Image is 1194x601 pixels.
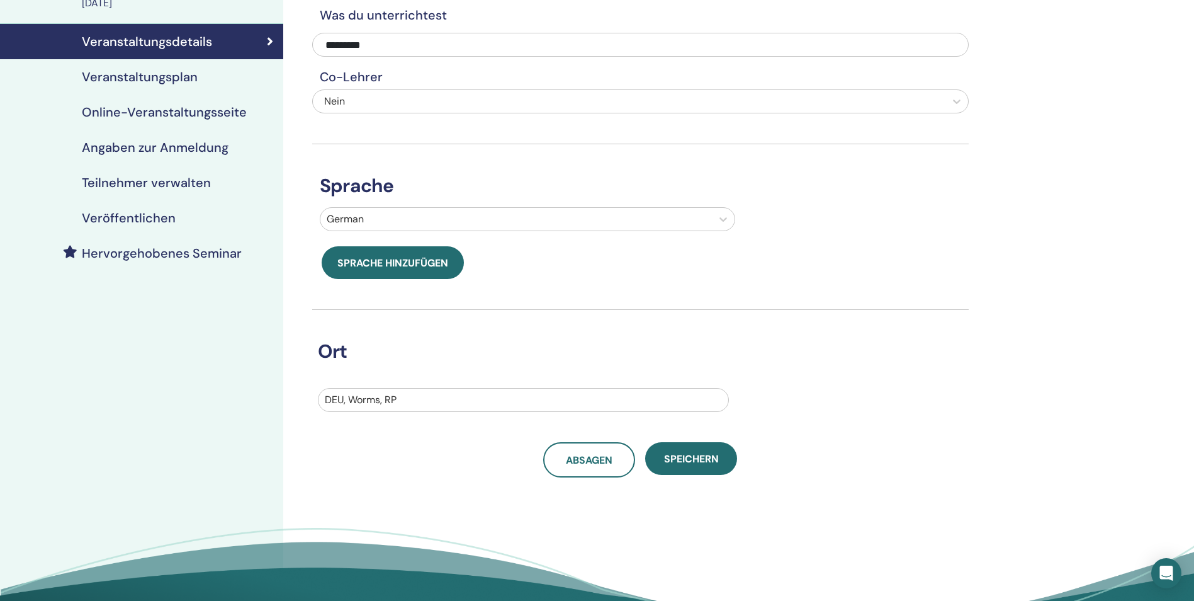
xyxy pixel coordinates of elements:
[82,210,176,226] h4: Veröffentlichen
[82,69,198,84] h4: Veranstaltungsplan
[645,442,737,475] button: Speichern
[82,105,247,120] h4: Online-Veranstaltungsseite
[324,94,345,108] span: Nein
[337,256,448,270] span: Sprache hinzufügen
[310,340,952,363] h3: Ort
[312,175,969,197] h3: Sprache
[82,140,228,155] h4: Angaben zur Anmeldung
[312,8,969,23] h4: Was du unterrichtest
[312,69,969,84] h4: Co-Lehrer
[1151,558,1181,588] div: Open Intercom Messenger
[664,452,719,466] span: Speichern
[322,246,464,279] button: Sprache hinzufügen
[566,454,612,467] span: Absagen
[82,34,212,49] h4: Veranstaltungsdetails
[82,246,242,261] h4: Hervorgehobenes Seminar
[543,442,635,478] a: Absagen
[82,175,211,190] h4: Teilnehmer verwalten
